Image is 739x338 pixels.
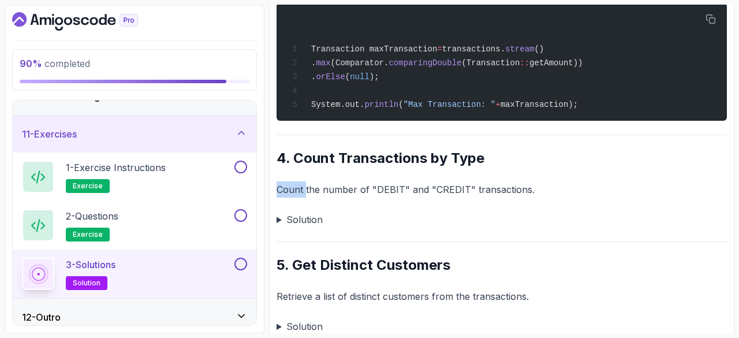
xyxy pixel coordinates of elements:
[13,116,256,153] button: 11-Exercises
[277,318,727,335] summary: Solution
[316,72,345,81] span: orElse
[311,100,364,109] span: System.out.
[22,258,247,290] button: 3-Solutionssolution
[20,58,90,69] span: completed
[277,288,727,304] p: Retrieve a list of distinct customers from the transactions.
[277,149,727,168] h2: 4. Count Transactions by Type
[73,278,100,288] span: solution
[316,58,330,68] span: max
[277,181,727,198] p: Count the number of "DEBIT" and "CREDIT" transactions.
[311,72,316,81] span: .
[311,44,437,54] span: Transaction maxTransaction
[66,258,115,272] p: 3 - Solutions
[22,310,61,324] h3: 12 - Outro
[20,58,42,69] span: 90 %
[442,44,505,54] span: transactions.
[505,44,534,54] span: stream
[73,230,103,239] span: exercise
[404,100,496,109] span: "Max Transaction: "
[73,181,103,191] span: exercise
[345,72,350,81] span: (
[22,209,247,242] button: 2-Questionsexercise
[12,12,165,31] a: Dashboard
[501,100,578,109] span: maxTransaction);
[461,58,520,68] span: (Transaction
[22,127,77,141] h3: 11 - Exercises
[350,72,369,81] span: null
[13,299,256,336] button: 12-Outro
[534,44,544,54] span: ()
[311,58,316,68] span: .
[22,161,247,193] button: 1-Exercise Instructionsexercise
[66,161,166,174] p: 1 - Exercise Instructions
[389,58,461,68] span: comparingDouble
[277,211,727,228] summary: Solution
[331,58,389,68] span: (Comparator.
[529,58,583,68] span: getAmount))
[369,72,379,81] span: );
[437,44,442,54] span: =
[495,100,500,109] span: +
[364,100,398,109] span: println
[66,209,118,223] p: 2 - Questions
[398,100,403,109] span: (
[277,256,727,274] h2: 5. Get Distinct Customers
[520,58,529,68] span: ::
